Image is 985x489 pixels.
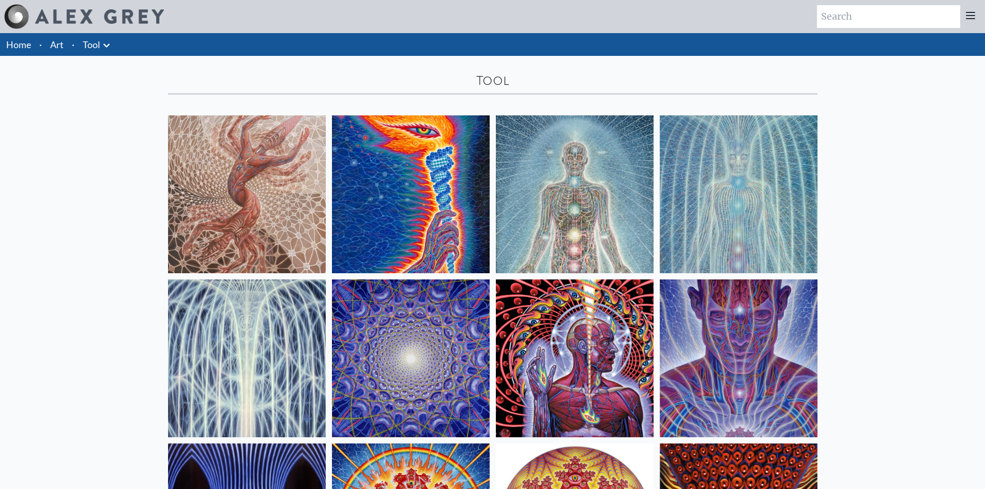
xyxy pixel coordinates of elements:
[83,37,100,52] a: Tool
[6,39,31,50] a: Home
[68,33,79,56] li: ·
[660,279,817,437] img: Mystic Eye, 2018, Alex Grey
[817,5,960,28] input: Search
[50,37,64,52] a: Art
[35,33,46,56] li: ·
[168,72,817,89] div: Tool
